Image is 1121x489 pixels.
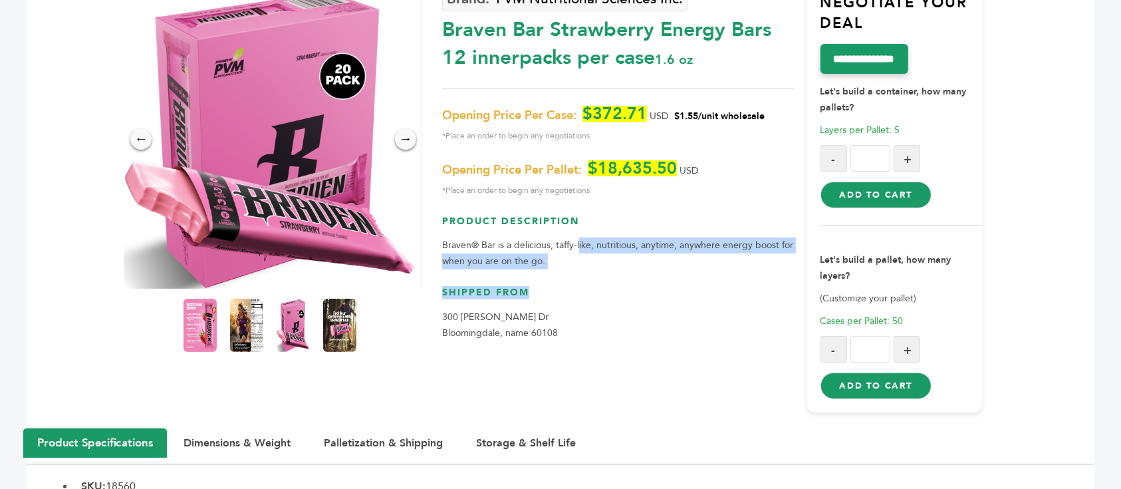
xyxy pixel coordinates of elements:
button: Add to Cart [820,182,932,208]
button: Add to Cart [820,373,932,399]
span: *Place an order to begin any negotiations [442,182,793,198]
span: *Place an order to begin any negotiations [442,128,793,144]
span: $1.55/unit wholesale [674,110,765,122]
span: Opening Price Per Pallet: [442,162,582,178]
span: $18,635.50 [588,160,677,176]
button: Dimensions & Weight [170,429,304,457]
p: Braven® Bar is a delicious, taffy-like, nutritious, anytime, anywhere energy boost for when you a... [442,238,793,269]
strong: Let's build a pallet, how many layers? [820,253,951,282]
span: Layers per Pallet: 5 [820,124,900,136]
button: + [894,336,920,363]
button: Product Specifications [23,428,167,458]
button: Palletization & Shipping [311,429,456,457]
strong: Let's build a container, how many pallets? [820,85,967,114]
button: + [894,145,920,172]
button: - [820,336,847,363]
span: 1.6 oz [655,51,693,69]
div: ← [130,128,152,150]
img: Braven Bar Strawberry Energy Bars 12 innerpacks per case 1.6 oz Nutrition Info [230,299,263,352]
div: Braven Bar Strawberry Energy Bars 12 innerpacks per case [442,9,793,72]
span: Opening Price Per Case: [442,108,576,124]
span: USD [650,110,668,122]
img: Braven Bar Strawberry Energy Bars 12 innerpacks per case 1.6 oz [323,299,356,352]
button: Storage & Shelf Life [463,429,589,457]
span: Cases per Pallet: 50 [820,315,904,327]
button: - [820,145,847,172]
span: $372.71 [582,106,647,122]
p: (Customize your pallet) [820,291,983,307]
span: USD [680,164,698,177]
p: 300 [PERSON_NAME] Dr Bloomingdale, name 60108 [442,309,793,341]
div: → [395,128,416,150]
h3: Product Description [442,215,793,238]
h3: Shipped From [442,286,793,309]
img: Braven Bar Strawberry Energy Bars 12 innerpacks per case 1.6 oz [277,299,310,352]
img: Braven Bar Strawberry Energy Bars 12 innerpacks per case 1.6 oz Product Label [184,299,217,352]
